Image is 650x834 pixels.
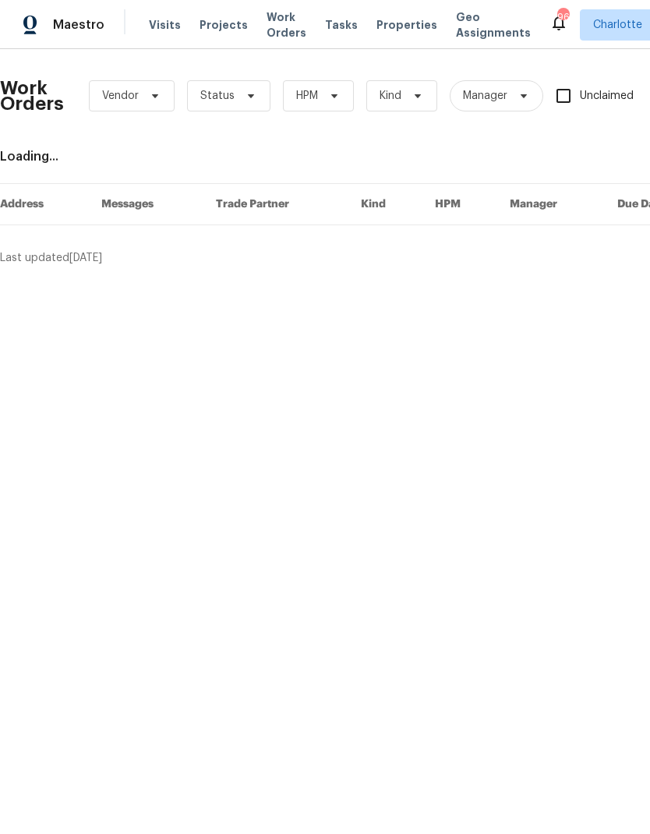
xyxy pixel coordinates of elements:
span: Maestro [53,17,104,33]
span: Geo Assignments [456,9,531,41]
span: Unclaimed [580,88,634,104]
span: Projects [200,17,248,33]
span: Kind [380,88,401,104]
div: 96 [557,9,568,25]
span: Status [200,88,235,104]
th: Trade Partner [203,184,349,225]
span: Tasks [325,19,358,30]
th: Kind [348,184,422,225]
th: Messages [89,184,203,225]
span: [DATE] [69,253,102,263]
span: Vendor [102,88,139,104]
th: Manager [497,184,605,225]
span: Manager [463,88,507,104]
span: Visits [149,17,181,33]
span: Work Orders [267,9,306,41]
span: HPM [296,88,318,104]
th: HPM [422,184,497,225]
span: Charlotte [593,17,642,33]
span: Properties [376,17,437,33]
